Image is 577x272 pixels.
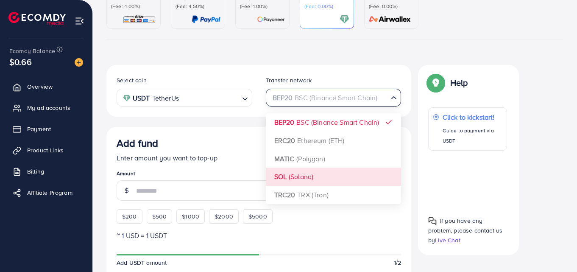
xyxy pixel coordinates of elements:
strong: BEP20 [274,118,295,127]
h3: Add fund [117,137,158,149]
p: Enter amount you want to top-up [117,153,401,163]
strong: SOL [274,172,287,181]
img: card [257,14,285,24]
img: card [366,14,414,24]
span: $200 [122,212,137,221]
p: (Fee: 4.50%) [176,3,220,10]
img: logo [8,12,66,25]
a: Overview [6,78,86,95]
img: coin [123,94,131,102]
span: Overview [27,82,53,91]
span: (Solana) [289,172,313,181]
label: Transfer network [266,76,312,84]
img: menu [75,16,84,26]
input: Search for option [181,91,239,104]
a: Billing [6,163,86,180]
span: $5000 [248,212,267,221]
span: 1/2 [394,258,401,267]
strong: MATIC [274,154,295,163]
img: Popup guide [428,75,443,90]
p: Guide to payment via USDT [443,126,502,146]
span: $1000 [182,212,199,221]
a: Payment [6,121,86,137]
img: Popup guide [428,217,437,225]
a: Product Links [6,142,86,159]
span: $2000 [215,212,233,221]
img: card [340,14,349,24]
img: image [75,58,83,67]
iframe: Chat [541,234,571,266]
p: (Fee: 0.00%) [304,3,349,10]
span: $0.66 [9,56,32,68]
span: Add USDT amount [117,258,167,267]
div: Search for option [266,89,401,106]
p: ~ 1 USD = 1 USDT [117,230,401,241]
span: (Polygon) [296,154,325,163]
legend: Amount [117,170,401,180]
span: Payment [27,125,51,133]
label: Select coin [117,76,147,84]
span: Ecomdy Balance [9,47,55,55]
a: My ad accounts [6,99,86,116]
span: Ethereum (ETH) [297,136,344,145]
img: card [123,14,156,24]
div: Search for option [117,89,252,106]
span: TetherUs [152,92,179,104]
p: (Fee: 1.00%) [240,3,285,10]
p: Click to kickstart! [443,112,502,122]
img: card [192,14,220,24]
span: My ad accounts [27,104,70,112]
a: Affiliate Program [6,184,86,201]
span: Product Links [27,146,64,154]
span: BSC (Binance Smart Chain) [296,118,379,127]
span: Live Chat [435,236,460,244]
span: TRX (Tron) [297,190,329,199]
strong: USDT [133,92,150,104]
p: Help [450,78,468,88]
span: Affiliate Program [27,188,72,197]
strong: ERC20 [274,136,295,145]
input: Search for option [270,91,388,104]
span: Billing [27,167,44,176]
strong: TRC20 [274,190,295,199]
span: If you have any problem, please contact us by [428,216,502,244]
p: (Fee: 4.00%) [111,3,156,10]
span: $500 [152,212,167,221]
p: (Fee: 0.00%) [369,3,414,10]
